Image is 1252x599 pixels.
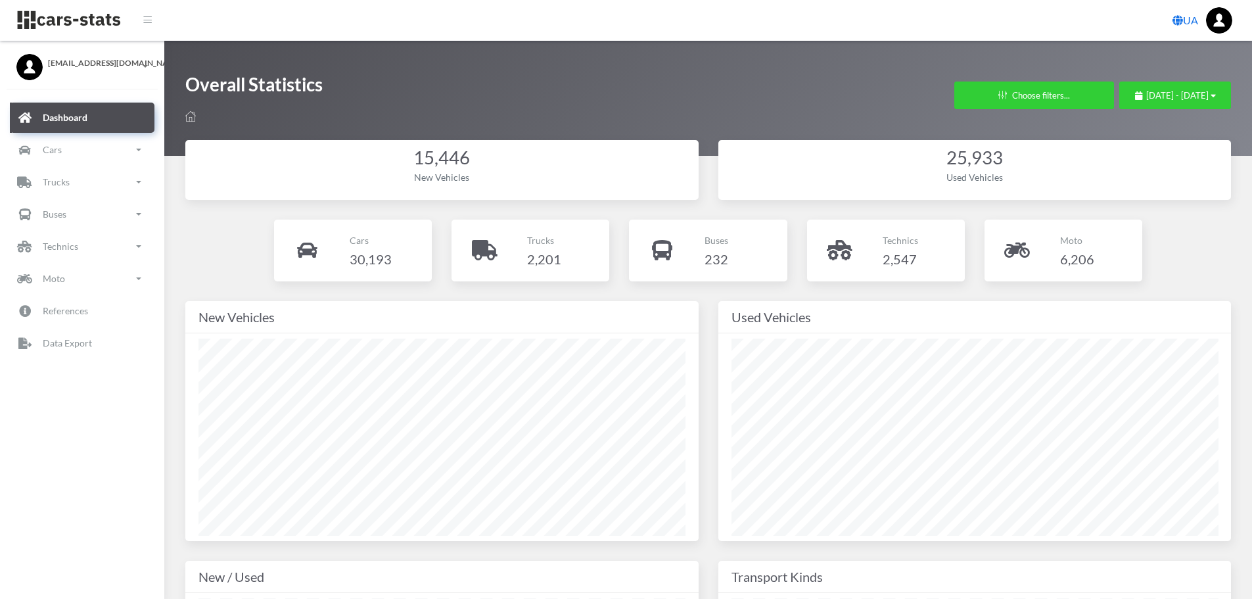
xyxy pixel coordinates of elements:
[10,296,154,326] a: References
[10,103,154,133] a: Dashboard
[731,566,1218,587] div: Transport Kinds
[883,232,918,249] p: Technics
[883,249,918,270] h4: 2,547
[198,306,685,327] div: New Vehicles
[350,249,392,270] h4: 30,193
[43,335,92,351] p: Data Export
[1206,7,1232,34] img: ...
[527,249,561,270] h4: 2,201
[731,170,1218,184] div: Used Vehicles
[10,135,154,165] a: Cars
[705,232,728,249] p: Buses
[10,167,154,197] a: Trucks
[10,328,154,358] a: Data Export
[350,232,392,249] p: Cars
[10,264,154,294] a: Moto
[48,57,148,69] span: [EMAIL_ADDRESS][DOMAIN_NAME]
[43,238,78,254] p: Technics
[1119,82,1231,109] button: [DATE] - [DATE]
[16,10,122,30] img: navbar brand
[527,232,561,249] p: Trucks
[731,306,1218,327] div: Used Vehicles
[10,231,154,262] a: Technics
[1060,249,1094,270] h4: 6,206
[198,170,685,184] div: New Vehicles
[43,109,87,126] p: Dashboard
[1060,232,1094,249] p: Moto
[1167,7,1203,34] a: UA
[43,302,88,319] p: References
[198,145,685,171] div: 15,446
[198,566,685,587] div: New / Used
[10,199,154,229] a: Buses
[954,82,1114,109] button: Choose filters...
[43,270,65,287] p: Moto
[16,54,148,69] a: [EMAIL_ADDRESS][DOMAIN_NAME]
[705,249,728,270] h4: 232
[43,174,70,190] p: Trucks
[1146,90,1209,101] span: [DATE] - [DATE]
[43,141,62,158] p: Cars
[185,72,323,103] h1: Overall Statistics
[43,206,66,222] p: Buses
[731,145,1218,171] div: 25,933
